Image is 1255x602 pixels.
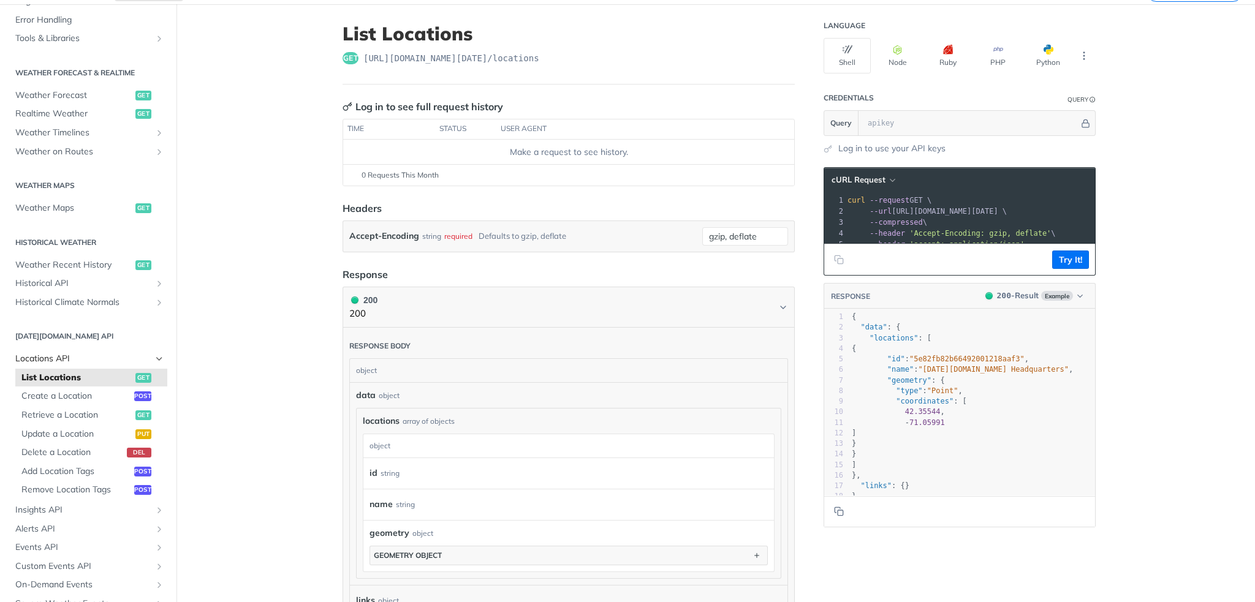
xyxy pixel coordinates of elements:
span: 42.35544 [905,407,941,416]
a: Weather on RoutesShow subpages for Weather on Routes [9,143,167,161]
span: , [852,407,945,416]
span: https://api.tomorrow.io/v4/locations [363,52,539,64]
span: get [135,260,151,270]
div: 5 [824,239,845,250]
th: status [435,119,496,139]
button: Show subpages for Custom Events API [154,562,164,571]
div: 1 [824,312,843,322]
a: Add Location Tagspost [15,462,167,481]
input: apikey [862,111,1079,135]
a: Realtime Weatherget [9,105,167,123]
button: More Languages [1075,47,1093,65]
svg: Chevron [778,303,788,312]
span: Events API [15,541,151,554]
div: 3 [824,217,845,228]
span: ] [852,429,856,437]
span: : , [852,386,963,395]
a: Weather Forecastget [9,86,167,105]
span: get [135,91,151,100]
span: Insights API [15,504,151,516]
span: 200 [997,291,1011,300]
span: 'Accept-Encoding: gzip, deflate' [909,229,1051,238]
span: : [ [852,334,931,342]
span: 200 [351,296,358,304]
a: Log in to use your API keys [838,142,946,155]
button: Show subpages for Historical Climate Normals [154,298,164,307]
button: Ruby [924,38,971,73]
span: 0 Requests This Month [362,170,439,181]
span: Historical API [15,277,151,290]
p: 200 [349,307,377,321]
span: "links" [860,481,892,490]
button: Query [824,111,859,135]
a: Events APIShow subpages for Events API [9,538,167,557]
span: List Locations [21,372,132,384]
label: id [370,464,377,482]
div: QueryInformation [1067,95,1096,104]
h2: Historical Weather [9,237,167,248]
span: Update a Location [21,428,132,440]
span: "id" [887,355,905,363]
button: Python [1025,38,1072,73]
div: string [422,227,441,245]
span: } [852,492,856,500]
div: object [412,528,433,539]
div: 9 [824,396,843,407]
h2: Weather Maps [9,180,167,191]
span: 71.05991 [909,418,945,427]
span: locations [363,415,400,427]
a: Delete a Locationdel [15,443,167,462]
div: Response [343,267,388,282]
div: required [444,227,472,245]
a: Remove Location Tagspost [15,481,167,499]
button: PHP [974,38,1022,73]
span: put [135,429,151,439]
span: del [127,448,151,457]
span: Example [1041,291,1073,301]
span: "data" [860,323,887,331]
span: curl [847,196,865,205]
div: 2 [824,206,845,217]
div: Language [824,21,865,31]
a: Historical Climate NormalsShow subpages for Historical Climate Normals [9,293,167,312]
button: Try It! [1052,250,1089,269]
span: \ [847,218,927,227]
button: Show subpages for On-Demand Events [154,580,164,590]
div: 4 [824,228,845,239]
span: geometry [370,527,409,540]
div: 2 [824,322,843,333]
span: cURL Request [832,175,885,185]
label: Accept-Encoding [349,227,419,245]
span: On-Demand Events [15,579,151,591]
h2: [DATE][DOMAIN_NAME] API [9,331,167,342]
div: object [350,359,784,382]
a: Custom Events APIShow subpages for Custom Events API [9,557,167,576]
span: 'accept: application/json' [909,240,1025,249]
span: post [134,485,151,495]
div: 10 [824,407,843,417]
div: Credentials [824,93,874,103]
div: 6 [824,364,843,375]
div: Response body [349,341,411,351]
span: \ [847,229,1056,238]
button: Show subpages for Insights API [154,505,164,515]
div: 1 [824,195,845,206]
button: cURL Request [827,174,899,186]
i: Information [1090,97,1096,103]
span: --compressed [870,218,923,227]
div: 16 [824,470,843,481]
span: - [905,418,909,427]
span: Tools & Libraries [15,32,151,45]
span: "Point" [927,386,958,395]
div: 12 [824,428,843,438]
span: Locations API [15,353,151,365]
a: Tools & LibrariesShow subpages for Tools & Libraries [9,29,167,48]
a: Weather TimelinesShow subpages for Weather Timelines [9,124,167,142]
button: Show subpages for Historical API [154,279,164,288]
span: Create a Location [21,390,131,402]
div: object [379,390,400,401]
span: "name" [887,365,914,374]
span: [URL][DOMAIN_NAME][DATE] \ [847,207,1007,216]
span: { [852,312,856,321]
span: Alerts API [15,523,151,535]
